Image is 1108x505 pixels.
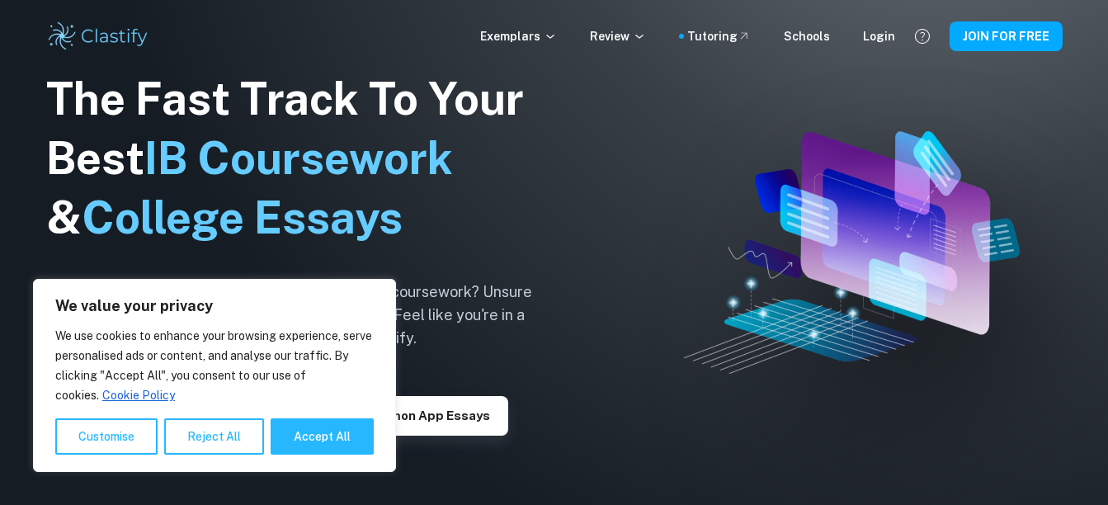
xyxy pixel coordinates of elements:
[950,21,1063,51] button: JOIN FOR FREE
[164,418,264,455] button: Reject All
[46,69,558,248] h1: The Fast Track To Your Best &
[684,131,1019,374] img: Clastify hero
[908,22,936,50] button: Help and Feedback
[293,396,508,436] button: Explore Common App essays
[101,388,176,403] a: Cookie Policy
[82,191,403,243] span: College Essays
[46,20,151,53] img: Clastify logo
[784,27,830,45] a: Schools
[55,296,374,316] p: We value your privacy
[144,132,453,184] span: IB Coursework
[590,27,646,45] p: Review
[55,418,158,455] button: Customise
[271,418,374,455] button: Accept All
[687,27,751,45] a: Tutoring
[55,326,374,405] p: We use cookies to enhance your browsing experience, serve personalised ads or content, and analys...
[863,27,895,45] a: Login
[33,279,396,472] div: We value your privacy
[293,407,508,422] a: Explore Common App essays
[480,27,557,45] p: Exemplars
